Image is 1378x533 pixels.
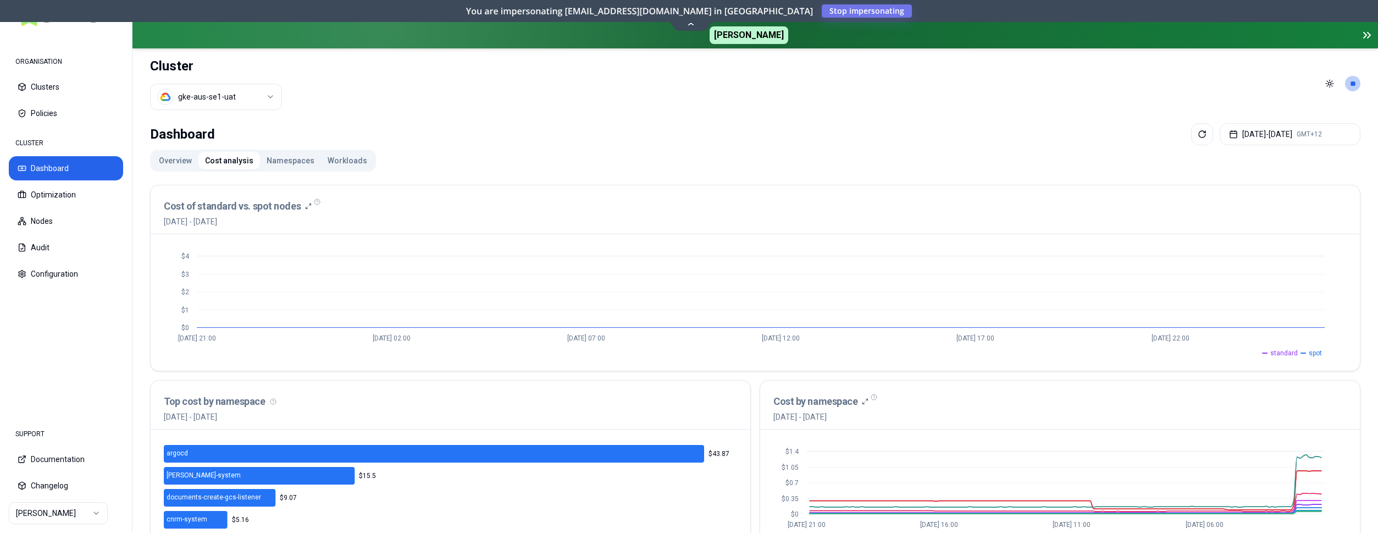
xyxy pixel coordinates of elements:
div: Dashboard [150,123,215,145]
tspan: $1.05 [782,464,799,471]
tspan: [DATE] 02:00 [373,334,411,342]
tspan: [DATE] 06:00 [1186,521,1224,529]
span: standard [1270,349,1298,358]
div: SUPPORT [9,423,123,445]
tspan: $1.4 [785,448,799,455]
div: ORGANISATION [9,51,123,73]
tspan: $0 [181,324,189,332]
div: gke-aus-se1-uat [178,91,236,102]
tspan: [DATE] 21:00 [178,334,216,342]
h3: Cost of standard vs. spot nodes [164,199,301,214]
button: Cost analysis [198,152,260,169]
button: Changelog [9,474,123,498]
button: Clusters [9,75,123,99]
h3: Top cost by namespace [164,394,737,409]
button: Audit [9,235,123,260]
img: gcp [160,91,171,102]
span: spot [1309,349,1322,358]
tspan: [DATE] 16:00 [920,521,958,529]
button: Policies [9,101,123,125]
tspan: $0.7 [785,479,799,487]
button: Nodes [9,209,123,233]
button: [DATE]-[DATE]GMT+12 [1220,123,1360,145]
button: Overview [152,152,198,169]
tspan: [DATE] 17:00 [956,334,994,342]
button: Dashboard [9,156,123,180]
tspan: [DATE] 12:00 [762,334,800,342]
button: Select a value [150,84,282,110]
span: [PERSON_NAME] [710,26,788,44]
tspan: $0.35 [782,495,799,503]
button: Optimization [9,183,123,207]
button: Workloads [321,152,374,169]
tspan: $4 [181,252,190,260]
tspan: [DATE] 21:00 [788,521,826,529]
span: [DATE] - [DATE] [773,411,868,422]
h1: Cluster [150,57,282,75]
tspan: $0 [791,510,799,518]
tspan: $2 [181,288,189,296]
span: GMT+12 [1297,130,1322,139]
tspan: $3 [181,271,189,278]
p: [DATE] - [DATE] [164,411,737,422]
tspan: [DATE] 11:00 [1053,521,1091,529]
button: Documentation [9,447,123,471]
button: Namespaces [260,152,321,169]
button: Configuration [9,262,123,286]
span: [DATE] - [DATE] [164,216,312,227]
tspan: $1 [181,306,189,314]
div: CLUSTER [9,132,123,154]
tspan: [DATE] 07:00 [567,334,605,342]
tspan: [DATE] 22:00 [1152,334,1189,342]
h3: Cost by namespace [773,394,857,409]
